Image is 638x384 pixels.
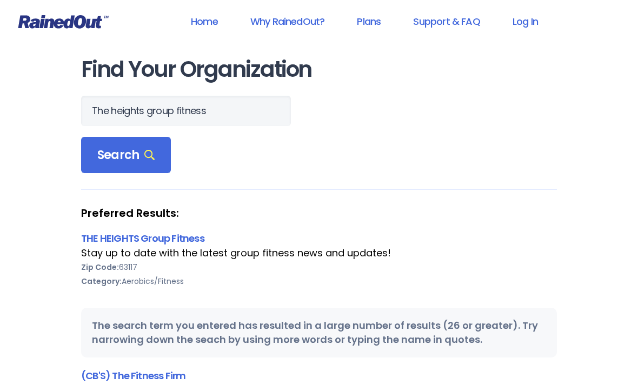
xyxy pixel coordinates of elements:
[81,260,557,274] div: 63117
[81,137,171,174] div: Search
[81,276,122,287] b: Category:
[81,57,557,82] h1: Find Your Organization
[81,369,185,382] a: (CB'S) The Fitness Firm
[81,231,204,245] a: THE HEIGHTS Group Fitness
[236,9,339,34] a: Why RainedOut?
[81,231,557,246] div: THE HEIGHTS Group Fitness
[81,246,557,260] div: Stay up to date with the latest group fitness news and updates!
[499,9,552,34] a: Log In
[97,148,155,163] span: Search
[343,9,395,34] a: Plans
[81,274,557,288] div: Aerobics/Fitness
[399,9,494,34] a: Support & FAQ
[81,368,557,383] div: (CB'S) The Fitness Firm
[81,96,291,126] input: Search Orgs…
[177,9,232,34] a: Home
[81,262,119,273] b: Zip Code:
[81,308,557,357] div: The search term you entered has resulted in a large number of results (26 or greater). Try narrow...
[81,206,557,220] strong: Preferred Results:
